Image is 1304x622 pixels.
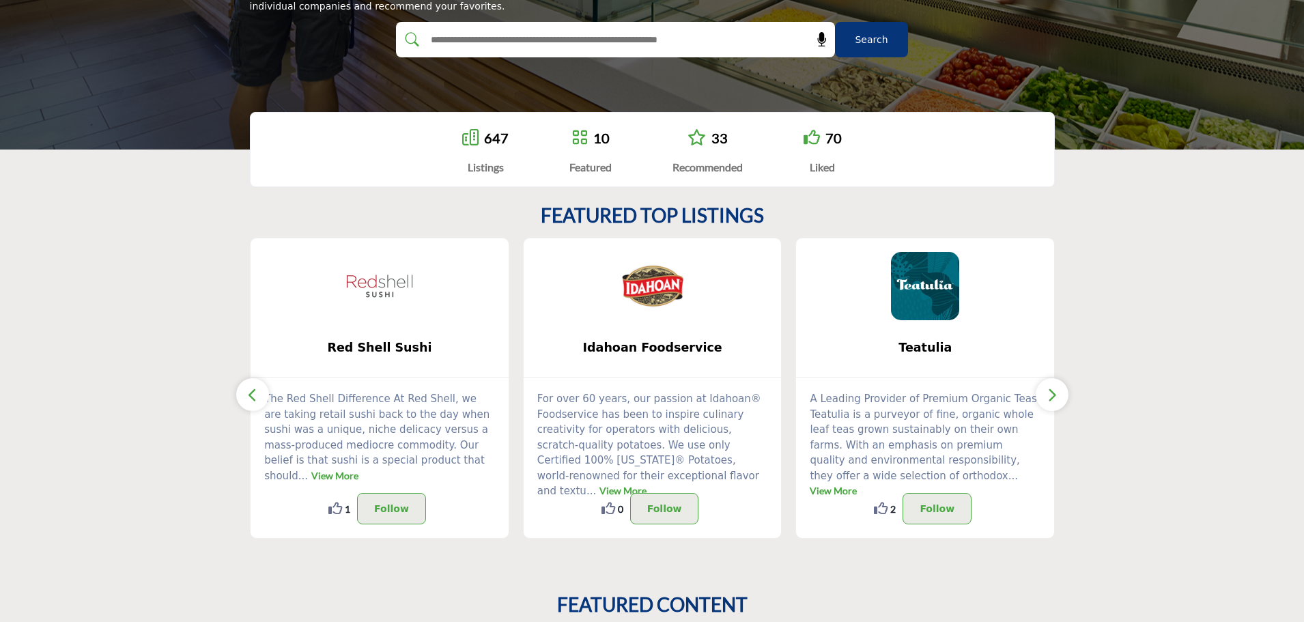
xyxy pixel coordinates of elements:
[835,22,908,57] button: Search
[264,391,495,483] p: The Red Shell Difference At Red Shell, we are taking retail sushi back to the day when sushi was ...
[524,330,782,366] a: Idahoan Foodservice
[298,470,308,482] span: ...
[599,485,647,496] a: View More
[271,339,488,356] span: Red Shell Sushi
[311,470,358,481] a: View More
[890,502,896,516] span: 2
[630,493,699,524] button: Follow
[810,391,1040,499] p: A Leading Provider of Premium Organic Teas Teatulia is a purveyor of fine, organic whole leaf tea...
[569,159,612,175] div: Featured
[374,500,409,517] p: Follow
[903,493,972,524] button: Follow
[825,130,842,146] a: 70
[817,330,1034,366] b: Teatulia
[804,129,820,145] i: Go to Liked
[810,485,857,496] a: View More
[920,500,954,517] p: Follow
[796,330,1054,366] a: Teatulia
[345,502,350,516] span: 1
[571,129,588,147] a: Go to Featured
[711,130,728,146] a: 33
[271,330,488,366] b: Red Shell Sushi
[586,485,596,497] span: ...
[688,129,706,147] a: Go to Recommended
[537,391,768,499] p: For over 60 years, our passion at Idahoan® Foodservice has been to inspire culinary creativity fo...
[462,159,509,175] div: Listings
[619,252,687,320] img: Idahoan Foodservice
[618,502,623,516] span: 0
[855,33,888,47] span: Search
[817,339,1034,356] span: Teatulia
[593,130,610,146] a: 10
[544,330,761,366] b: Idahoan Foodservice
[484,130,509,146] a: 647
[672,159,743,175] div: Recommended
[1008,470,1018,482] span: ...
[345,252,414,320] img: Red Shell Sushi
[891,252,959,320] img: Teatulia
[357,493,426,524] button: Follow
[251,330,509,366] a: Red Shell Sushi
[541,204,764,227] h2: FEATURED TOP LISTINGS
[544,339,761,356] span: Idahoan Foodservice
[647,500,682,517] p: Follow
[557,593,748,617] h2: FEATURED CONTENT
[804,159,842,175] div: Liked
